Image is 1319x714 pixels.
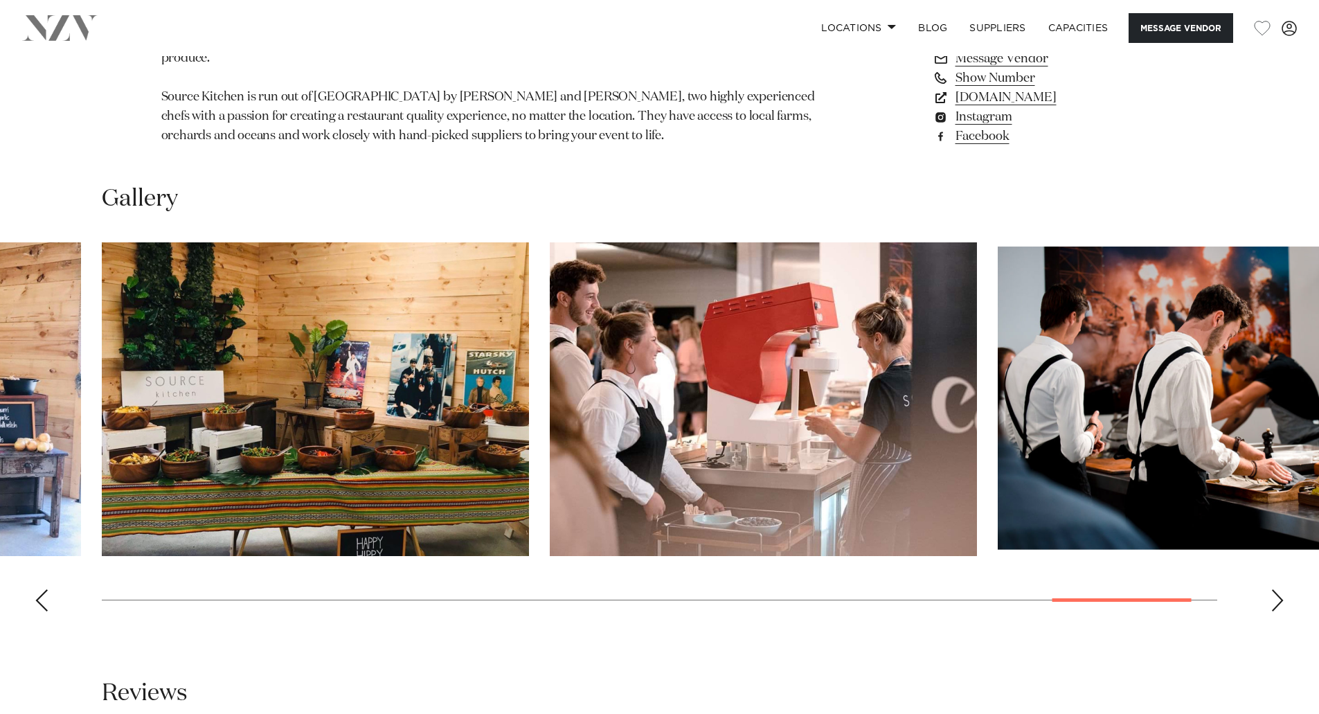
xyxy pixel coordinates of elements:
a: Facebook [933,127,1158,146]
a: BLOG [907,13,958,43]
button: Message Vendor [1129,13,1233,43]
swiper-slide: 19 / 20 [550,242,977,556]
h2: Gallery [102,184,178,215]
a: SUPPLIERS [958,13,1037,43]
h2: Reviews [102,678,188,709]
a: Message Vendor [933,49,1158,69]
a: Instagram [933,107,1158,127]
img: nzv-logo.png [22,15,98,40]
a: Show Number [933,69,1158,88]
swiper-slide: 18 / 20 [102,242,529,556]
a: Capacities [1037,13,1120,43]
a: Locations [810,13,907,43]
a: [DOMAIN_NAME] [933,88,1158,107]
